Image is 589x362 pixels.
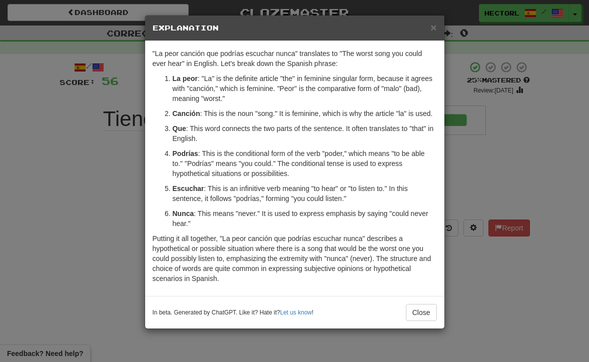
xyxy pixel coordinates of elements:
[153,308,314,317] small: In beta. Generated by ChatGPT. Like it? Hate it? !
[173,149,198,157] strong: Podrías
[153,233,437,283] p: Putting it all together, "La peor canción que podrías escuchar nunca" describes a hypothetical or...
[173,148,437,178] p: : This is the conditional form of the verb "poder," which means "to be able to." "Podrías" means ...
[173,74,198,82] strong: La peor
[173,123,437,143] p: : This word connects the two parts of the sentence. It often translates to "that" in English.
[153,48,437,68] p: "La peor canción que podrías escuchar nunca" translates to "The worst song you could ever hear" i...
[153,23,437,33] h5: Explanation
[173,209,194,217] strong: Nunca
[173,108,437,118] p: : This is the noun "song." It is feminine, which is why the article "la" is used.
[173,183,437,203] p: : This is an infinitive verb meaning "to hear" or "to listen to." In this sentence, it follows "p...
[280,309,312,316] a: Let us know
[430,22,436,32] button: Close
[173,208,437,228] p: : This means "never." It is used to express emphasis by saying "could never hear."
[173,109,200,117] strong: Canción
[173,73,437,103] p: : "La" is the definite article "the" in feminine singular form, because it agrees with "canción,"...
[406,304,437,321] button: Close
[430,21,436,33] span: ×
[173,124,186,132] strong: Que
[173,184,204,192] strong: Escuchar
